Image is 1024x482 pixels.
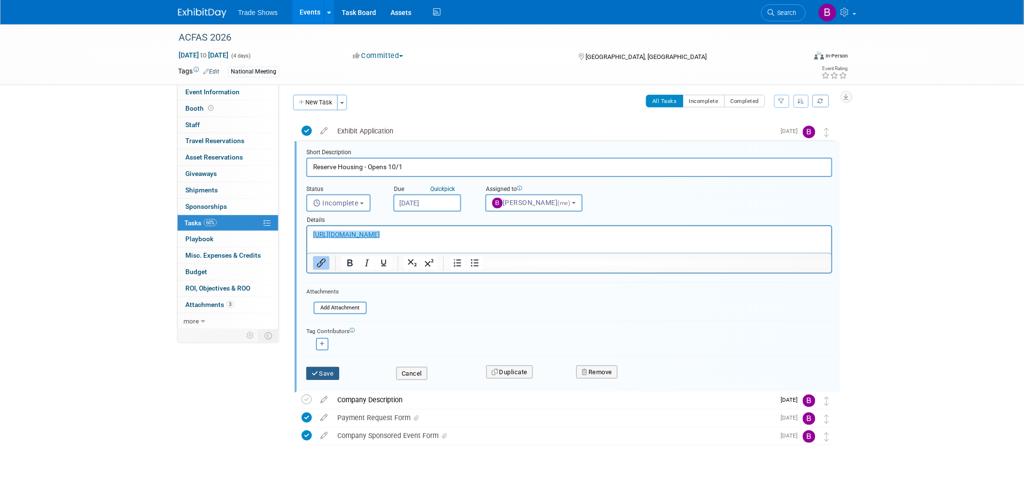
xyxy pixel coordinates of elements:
[646,95,683,107] button: All Tasks
[781,128,803,134] span: [DATE]
[185,284,250,292] span: ROI, Objectives & ROO
[178,166,278,182] a: Giveaways
[485,194,583,212] button: [PERSON_NAME](me)
[185,170,217,177] span: Giveaways
[178,66,219,77] td: Tags
[332,392,775,408] div: Company Description
[178,313,278,329] a: more
[306,158,832,176] input: Name of task or a short description
[306,212,832,225] div: Details
[313,199,359,207] span: Incomplete
[825,128,829,137] i: Move task
[185,88,240,96] span: Event Information
[206,104,215,112] span: Booth not reserved yet
[199,51,208,59] span: to
[238,9,278,16] span: Trade Shows
[316,413,332,422] a: edit
[316,127,332,135] a: edit
[178,297,278,313] a: Attachments3
[450,256,466,270] button: Numbered list
[230,53,251,59] span: (4 days)
[185,121,200,129] span: Staff
[558,200,571,206] span: (me)
[242,329,259,342] td: Personalize Event Tab Strip
[178,133,278,149] a: Travel Reservations
[486,365,533,379] button: Duplicate
[803,394,815,407] img: Becca Rensi
[307,226,831,253] iframe: Rich Text Area
[306,288,367,296] div: Attachments
[306,367,339,380] button: Save
[803,430,815,443] img: Becca Rensi
[178,215,278,231] a: Tasks60%
[178,101,278,117] a: Booth
[749,50,848,65] div: Event Format
[185,203,227,210] span: Sponsorships
[175,29,791,46] div: ACFAS 2026
[803,412,815,425] img: Becca Rensi
[204,219,217,226] span: 60%
[228,67,279,77] div: National Meeting
[349,51,407,61] button: Committed
[183,317,199,325] span: more
[825,414,829,424] i: Move task
[185,137,244,145] span: Travel Reservations
[178,264,278,280] a: Budget
[185,235,213,243] span: Playbook
[492,199,572,206] span: [PERSON_NAME]
[342,256,358,270] button: Bold
[313,256,330,270] button: Insert/edit link
[822,66,848,71] div: Event Rating
[781,432,803,439] span: [DATE]
[306,325,832,336] div: Tag Contributors
[332,123,775,139] div: Exhibit Application
[226,301,234,308] span: 3
[825,396,829,406] i: Move task
[184,219,217,227] span: Tasks
[259,329,279,342] td: Toggle Event Tabs
[396,367,427,380] button: Cancel
[185,186,218,194] span: Shipments
[814,52,824,59] img: Format-Inperson.png
[683,95,725,107] button: Incomplete
[178,248,278,263] a: Misc. Expenses & Credits
[178,117,278,133] a: Staff
[467,256,483,270] button: Bullet list
[376,256,392,270] button: Underline
[306,185,379,194] div: Status
[178,149,278,165] a: Asset Reservations
[178,280,278,296] a: ROI, Objectives & ROO
[185,104,215,112] span: Booth
[818,3,837,22] img: Becca Rensi
[293,95,338,110] button: New Task
[761,4,806,21] a: Search
[178,231,278,247] a: Playbook
[306,148,832,158] div: Short Description
[178,51,229,59] span: [DATE] [DATE]
[316,431,332,440] a: edit
[185,153,243,161] span: Asset Reservations
[178,8,226,18] img: ExhibitDay
[359,256,375,270] button: Italic
[185,251,261,259] span: Misc. Expenses & Credits
[316,395,332,404] a: edit
[781,396,803,403] span: [DATE]
[185,268,207,276] span: Budget
[185,301,234,308] span: Attachments
[724,95,766,107] button: Completed
[774,9,797,16] span: Search
[825,432,829,441] i: Move task
[332,427,775,444] div: Company Sponsored Event Form
[430,186,444,192] i: Quick
[576,365,617,379] button: Remove
[393,185,471,194] div: Due
[404,256,421,270] button: Subscript
[421,256,437,270] button: Superscript
[306,194,371,212] button: Incomplete
[813,95,829,107] a: Refresh
[332,409,775,426] div: Payment Request Form
[803,126,815,138] img: Becca Rensi
[826,52,848,59] div: In-Person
